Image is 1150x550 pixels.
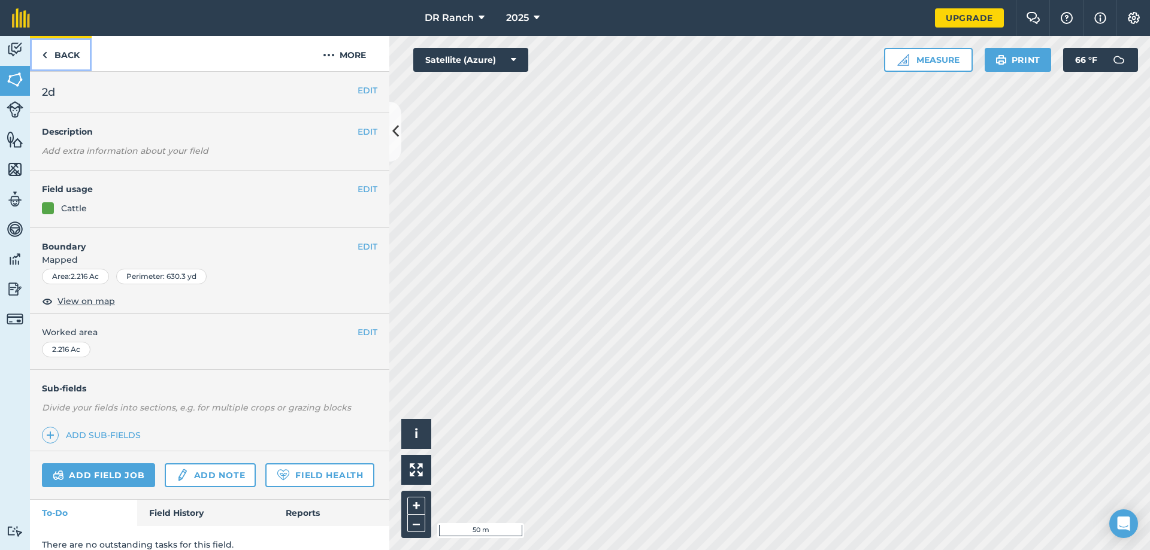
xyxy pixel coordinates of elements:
[42,145,208,156] em: Add extra information about your field
[299,36,389,71] button: More
[7,41,23,59] img: svg+xml;base64,PD94bWwgdmVyc2lvbj0iMS4wIiBlbmNvZGluZz0idXRmLTgiPz4KPCEtLSBHZW5lcmF0b3I6IEFkb2JlIE...
[7,280,23,298] img: svg+xml;base64,PD94bWwgdmVyc2lvbj0iMS4wIiBlbmNvZGluZz0idXRmLTgiPz4KPCEtLSBHZW5lcmF0b3I6IEFkb2JlIE...
[30,228,358,253] h4: Boundary
[42,294,53,308] img: svg+xml;base64,PHN2ZyB4bWxucz0iaHR0cDovL3d3dy53My5vcmcvMjAwMC9zdmciIHdpZHRoPSIxOCIgaGVpZ2h0PSIyNC...
[401,419,431,449] button: i
[57,294,115,308] span: View on map
[414,426,418,441] span: i
[116,269,207,284] div: Perimeter : 630.3 yd
[358,183,377,196] button: EDIT
[1060,12,1074,24] img: A question mark icon
[7,71,23,89] img: svg+xml;base64,PHN2ZyB4bWxucz0iaHR0cDovL3d3dy53My5vcmcvMjAwMC9zdmciIHdpZHRoPSI1NiIgaGVpZ2h0PSI2MC...
[137,500,273,526] a: Field History
[30,500,137,526] a: To-Do
[42,427,146,443] a: Add sub-fields
[42,183,358,196] h4: Field usage
[42,269,109,284] div: Area : 2.216 Ac
[274,500,389,526] a: Reports
[1075,48,1097,72] span: 66 ° F
[413,48,528,72] button: Satellite (Azure)
[42,463,155,487] a: Add field job
[985,48,1052,72] button: Print
[7,130,23,148] img: svg+xml;base64,PHN2ZyB4bWxucz0iaHR0cDovL3d3dy53My5vcmcvMjAwMC9zdmciIHdpZHRoPSI1NiIgaGVpZ2h0PSI2MC...
[7,160,23,178] img: svg+xml;base64,PHN2ZyB4bWxucz0iaHR0cDovL3d3dy53My5vcmcvMjAwMC9zdmciIHdpZHRoPSI1NiIgaGVpZ2h0PSI2MC...
[407,497,425,515] button: +
[1109,509,1138,538] div: Open Intercom Messenger
[506,11,529,25] span: 2025
[30,382,389,395] h4: Sub-fields
[42,125,377,138] h4: Description
[884,48,973,72] button: Measure
[7,101,23,118] img: svg+xml;base64,PD94bWwgdmVyc2lvbj0iMS4wIiBlbmNvZGluZz0idXRmLTgiPz4KPCEtLSBHZW5lcmF0b3I6IEFkb2JlIE...
[265,463,374,487] a: Field Health
[1026,12,1040,24] img: Two speech bubbles overlapping with the left bubble in the forefront
[42,326,377,339] span: Worked area
[897,54,909,66] img: Ruler icon
[30,253,389,266] span: Mapped
[7,220,23,238] img: svg+xml;base64,PD94bWwgdmVyc2lvbj0iMS4wIiBlbmNvZGluZz0idXRmLTgiPz4KPCEtLSBHZW5lcmF0b3I6IEFkb2JlIE...
[358,240,377,253] button: EDIT
[30,36,92,71] a: Back
[995,53,1007,67] img: svg+xml;base64,PHN2ZyB4bWxucz0iaHR0cDovL3d3dy53My5vcmcvMjAwMC9zdmciIHdpZHRoPSIxOSIgaGVpZ2h0PSIyNC...
[1127,12,1141,24] img: A cog icon
[42,294,115,308] button: View on map
[358,326,377,339] button: EDIT
[1063,48,1138,72] button: 66 °F
[358,125,377,138] button: EDIT
[7,311,23,327] img: svg+xml;base64,PD94bWwgdmVyc2lvbj0iMS4wIiBlbmNvZGluZz0idXRmLTgiPz4KPCEtLSBHZW5lcmF0b3I6IEFkb2JlIE...
[175,468,189,482] img: svg+xml;base64,PD94bWwgdmVyc2lvbj0iMS4wIiBlbmNvZGluZz0idXRmLTgiPz4KPCEtLSBHZW5lcmF0b3I6IEFkb2JlIE...
[165,463,256,487] a: Add note
[42,402,351,413] em: Divide your fields into sections, e.g. for multiple crops or grazing blocks
[61,202,87,215] div: Cattle
[42,84,55,101] span: 2d
[323,48,335,62] img: svg+xml;base64,PHN2ZyB4bWxucz0iaHR0cDovL3d3dy53My5vcmcvMjAwMC9zdmciIHdpZHRoPSIyMCIgaGVpZ2h0PSIyNC...
[425,11,474,25] span: DR Ranch
[7,250,23,268] img: svg+xml;base64,PD94bWwgdmVyc2lvbj0iMS4wIiBlbmNvZGluZz0idXRmLTgiPz4KPCEtLSBHZW5lcmF0b3I6IEFkb2JlIE...
[7,190,23,208] img: svg+xml;base64,PD94bWwgdmVyc2lvbj0iMS4wIiBlbmNvZGluZz0idXRmLTgiPz4KPCEtLSBHZW5lcmF0b3I6IEFkb2JlIE...
[1107,48,1131,72] img: svg+xml;base64,PD94bWwgdmVyc2lvbj0iMS4wIiBlbmNvZGluZz0idXRmLTgiPz4KPCEtLSBHZW5lcmF0b3I6IEFkb2JlIE...
[1094,11,1106,25] img: svg+xml;base64,PHN2ZyB4bWxucz0iaHR0cDovL3d3dy53My5vcmcvMjAwMC9zdmciIHdpZHRoPSIxNyIgaGVpZ2h0PSIxNy...
[53,468,64,482] img: svg+xml;base64,PD94bWwgdmVyc2lvbj0iMS4wIiBlbmNvZGluZz0idXRmLTgiPz4KPCEtLSBHZW5lcmF0b3I6IEFkb2JlIE...
[935,8,1004,28] a: Upgrade
[410,463,423,476] img: Four arrows, one pointing top left, one top right, one bottom right and the last bottom left
[12,8,30,28] img: fieldmargin Logo
[7,525,23,537] img: svg+xml;base64,PD94bWwgdmVyc2lvbj0iMS4wIiBlbmNvZGluZz0idXRmLTgiPz4KPCEtLSBHZW5lcmF0b3I6IEFkb2JlIE...
[42,48,47,62] img: svg+xml;base64,PHN2ZyB4bWxucz0iaHR0cDovL3d3dy53My5vcmcvMjAwMC9zdmciIHdpZHRoPSI5IiBoZWlnaHQ9IjI0Ii...
[46,428,55,442] img: svg+xml;base64,PHN2ZyB4bWxucz0iaHR0cDovL3d3dy53My5vcmcvMjAwMC9zdmciIHdpZHRoPSIxNCIgaGVpZ2h0PSIyNC...
[42,342,90,357] div: 2.216 Ac
[358,84,377,97] button: EDIT
[407,515,425,532] button: –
